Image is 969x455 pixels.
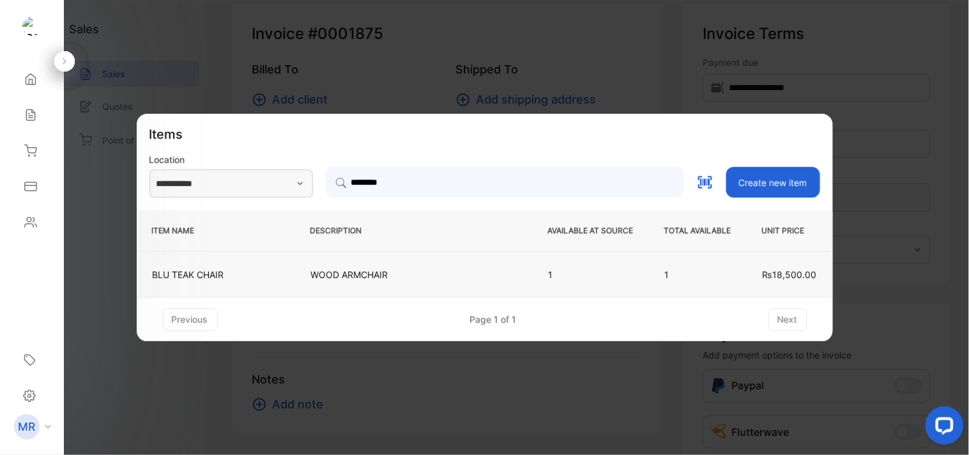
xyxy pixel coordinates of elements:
[763,269,817,280] span: ₨18,500.00
[162,308,218,331] button: previous
[762,225,818,236] p: UNIT PRICE
[311,268,517,281] p: WOOD ARMCHAIR
[149,125,183,144] p: Items
[768,308,807,331] button: next
[915,401,969,455] iframe: LiveChat chat widget
[152,225,280,236] p: ITEM NAME
[19,419,36,435] p: MR
[665,268,731,281] p: 1
[664,225,731,236] p: TOTAL AVAILABLE
[548,225,634,236] p: AVAILABLE AT SOURCE
[549,268,633,281] p: 1
[310,225,517,236] p: DESCRIPTION
[22,17,42,36] img: logo
[469,312,516,326] div: Page 1 of 1
[153,268,279,281] p: BLU TEAK CHAIR
[726,167,820,197] button: Create new item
